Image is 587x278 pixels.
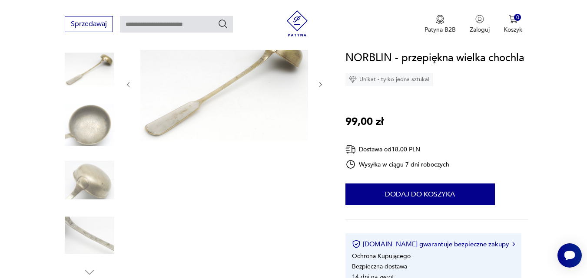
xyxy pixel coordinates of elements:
div: Unikat - tylko jedna sztuka! [345,73,433,86]
img: Zdjęcie produktu NORBLIN - przepiękna wielka chochla [65,211,114,260]
p: 99,00 zł [345,114,384,130]
button: 0Koszyk [504,15,522,34]
p: Zaloguj [470,26,490,34]
img: Ikona dostawy [345,144,356,155]
img: Ikonka użytkownika [475,15,484,23]
button: Zaloguj [470,15,490,34]
iframe: Smartsupp widget button [557,243,582,268]
a: Sprzedawaj [65,22,113,28]
img: Zdjęcie produktu NORBLIN - przepiękna wielka chochla [65,155,114,205]
div: Wysyłka w ciągu 7 dni roboczych [345,159,450,170]
img: Zdjęcie produktu NORBLIN - przepiękna wielka chochla [140,27,308,141]
button: Dodaj do koszyka [345,183,495,205]
div: Dostawa od 18,00 PLN [345,144,450,155]
img: Zdjęcie produktu NORBLIN - przepiękna wielka chochla [65,100,114,150]
p: Koszyk [504,26,522,34]
button: Szukaj [218,19,228,29]
h1: NORBLIN - przepiękna wielka chochla [345,50,524,66]
img: Zdjęcie produktu NORBLIN - przepiękna wielka chochla [65,45,114,94]
img: Ikona koszyka [509,15,517,23]
a: Ikona medaluPatyna B2B [424,15,456,34]
li: Ochrona Kupującego [352,252,411,260]
img: Ikona certyfikatu [352,240,361,249]
p: Patyna B2B [424,26,456,34]
button: Patyna B2B [424,15,456,34]
li: Bezpieczna dostawa [352,262,407,271]
img: Ikona strzałki w prawo [512,242,515,246]
button: Sprzedawaj [65,16,113,32]
div: 0 [514,14,521,21]
img: Ikona diamentu [349,75,357,83]
img: Ikona medalu [436,15,444,24]
button: [DOMAIN_NAME] gwarantuje bezpieczne zakupy [352,240,515,249]
img: Patyna - sklep z meblami i dekoracjami vintage [284,10,310,36]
